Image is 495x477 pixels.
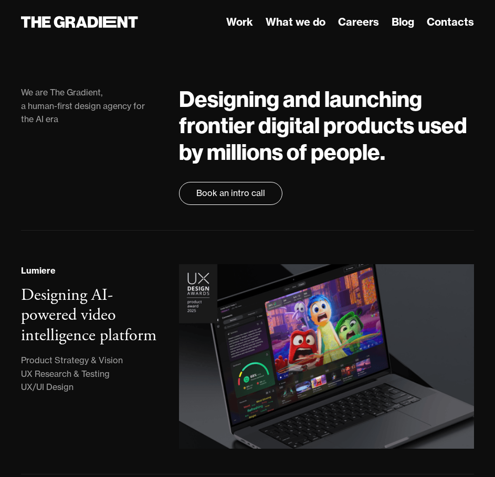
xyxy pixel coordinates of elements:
[21,285,156,346] h3: Designing AI-powered video intelligence platform
[338,14,379,30] a: Careers
[427,14,474,30] a: Contacts
[21,354,123,394] div: Product Strategy & Vision UX Research & Testing UX/UI Design
[179,182,282,205] a: Book an intro call
[266,14,325,30] a: What we do
[21,264,56,277] div: Lumiere
[21,86,158,126] div: We are The Gradient, a human-first design agency for the AI era
[226,14,253,30] a: Work
[179,86,474,165] h1: Designing and launching frontier digital products used by millions of people.
[21,264,474,449] a: LumiereDesigning AI-powered video intelligence platformProduct Strategy & VisionUX Research & Tes...
[392,14,414,30] a: Blog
